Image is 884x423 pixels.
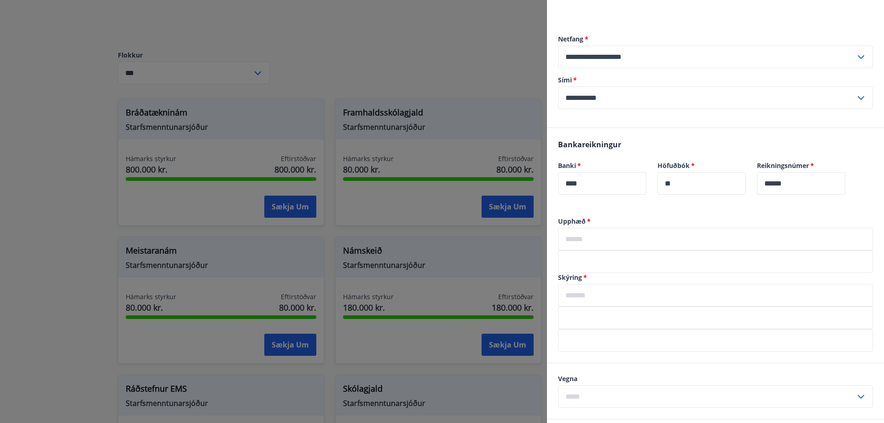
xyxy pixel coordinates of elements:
label: Banki [558,161,646,170]
div: Upphæð [558,228,873,250]
label: Sími [558,75,873,85]
span: Bankareikningur [558,139,621,150]
label: Skýring [558,273,873,282]
label: Vegna [558,374,873,383]
label: Netfang [558,35,873,44]
label: Höfuðbók [657,161,746,170]
label: Upphæð [558,217,873,226]
div: Skýring [558,284,873,307]
label: Reikningsnúmer [757,161,845,170]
